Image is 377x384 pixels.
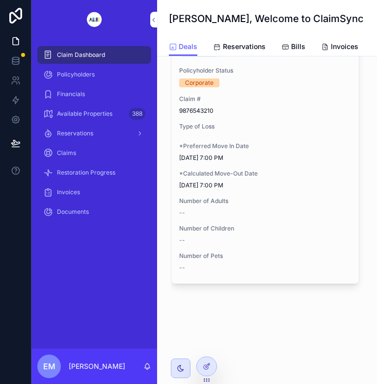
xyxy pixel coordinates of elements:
span: Invoices [331,42,358,51]
a: Invoices [37,183,151,201]
a: Claim Dashboard [37,46,151,64]
a: Policyholders [37,66,151,83]
span: Claims [57,149,76,157]
div: Corporate [185,78,214,87]
a: Available Properties388 [37,105,151,123]
a: Claims [37,144,151,162]
p: [PERSON_NAME] [69,361,125,371]
a: PolicyholderEmployee 6Policyholder StatusCorporateClaim #9876543210Type of Loss*Preferred Move In... [171,23,359,284]
a: Restoration Progress [37,164,151,181]
h1: [PERSON_NAME], Welcome to ClaimSync [169,12,364,26]
span: Policyholder Status [179,67,351,75]
a: Documents [37,203,151,221]
span: Financials [57,90,85,98]
span: Number of Adults [179,197,351,205]
a: Financials [37,85,151,103]
span: Reservations [223,42,266,51]
span: -- [179,264,185,272]
span: Invoices [57,188,80,196]
span: -- [179,209,185,217]
span: Number of Pets [179,252,351,260]
a: Bills [281,38,305,57]
span: Reservations [57,129,93,137]
span: Number of Children [179,225,351,232]
span: Deals [179,42,197,51]
span: 9876543210 [179,107,351,115]
a: Reservations [213,38,266,57]
span: Policyholders [57,71,95,78]
span: [DATE] 7:00 PM [179,154,351,162]
a: Invoices [321,38,358,57]
span: Restoration Progress [57,169,115,177]
span: EM [43,360,55,372]
div: scrollable content [31,39,157,233]
span: Documents [57,208,89,216]
span: Claim Dashboard [57,51,105,59]
span: Bills [291,42,305,51]
img: App logo [79,12,109,27]
a: Deals [169,38,197,56]
span: Available Properties [57,110,112,118]
span: *Preferred Move In Date [179,142,351,150]
span: -- [179,236,185,244]
span: Claim # [179,95,351,103]
a: Reservations [37,125,151,142]
span: *Calculated Move-Out Date [179,170,351,178]
span: Type of Loss [179,123,351,130]
div: 388 [129,108,145,120]
span: [DATE] 7:00 PM [179,181,351,189]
